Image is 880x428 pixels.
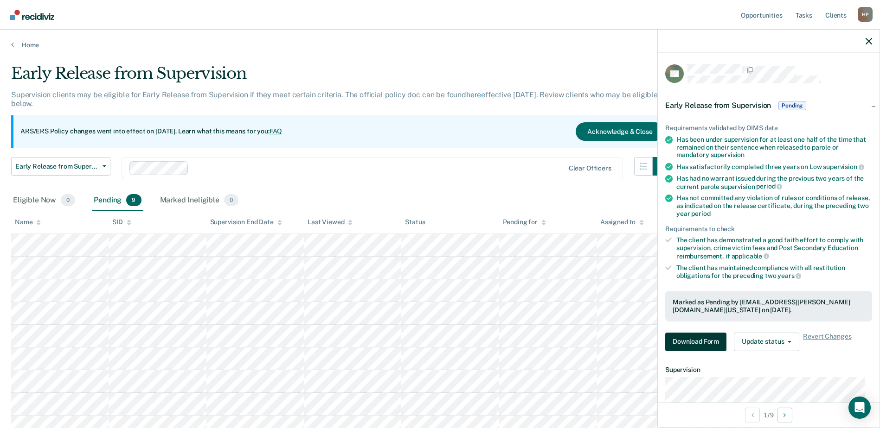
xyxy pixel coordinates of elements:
[576,122,664,141] button: Acknowledge & Close
[734,333,799,351] button: Update status
[676,163,872,171] div: Has satisfactorily completed three years on Low
[158,190,241,211] div: Marked Ineligible
[210,218,282,226] div: Supervision End Date
[11,90,658,108] p: Supervision clients may be eligible for Early Release from Supervision if they meet certain crite...
[665,366,872,374] dt: Supervision
[858,7,873,22] div: H P
[665,101,771,110] span: Early Release from Supervision
[61,194,75,206] span: 0
[11,190,77,211] div: Eligible Now
[732,252,769,260] span: applicable
[777,272,801,279] span: years
[569,164,611,172] div: Clear officers
[858,7,873,22] button: Profile dropdown button
[848,397,871,419] div: Open Intercom Messenger
[676,236,872,260] div: The client has demonstrated a good faith effort to comply with supervision, crime victim fees and...
[503,218,546,226] div: Pending for
[777,408,792,422] button: Next Opportunity
[665,333,730,351] a: Navigate to form link
[224,194,238,206] span: 0
[15,218,41,226] div: Name
[10,10,54,20] img: Recidiviz
[15,163,99,170] span: Early Release from Supervision
[92,190,143,211] div: Pending
[658,403,880,427] div: 1 / 9
[676,194,872,217] div: Has not committed any violation of rules or conditions of release, as indicated on the release ce...
[823,163,864,170] span: supervision
[665,333,726,351] button: Download Form
[466,90,481,99] a: here
[658,91,880,120] div: Early Release from SupervisionPending
[803,333,851,351] span: Revert Changes
[600,218,644,226] div: Assigned to
[756,183,782,190] span: period
[11,41,869,49] a: Home
[405,218,425,226] div: Status
[676,175,872,190] div: Has had no warrant issued during the previous two years of the current parole supervision
[673,298,865,314] div: Marked as Pending by [EMAIL_ADDRESS][PERSON_NAME][DOMAIN_NAME][US_STATE] on [DATE].
[676,136,872,159] div: Has been under supervision for at least one half of the time that remained on their sentence when...
[112,218,131,226] div: SID
[691,210,710,217] span: period
[676,264,872,280] div: The client has maintained compliance with all restitution obligations for the preceding two
[778,101,806,110] span: Pending
[665,225,872,233] div: Requirements to check
[11,64,671,90] div: Early Release from Supervision
[711,151,745,158] span: supervision
[665,124,872,132] div: Requirements validated by OIMS data
[126,194,141,206] span: 9
[270,127,283,135] a: FAQ
[20,127,282,136] p: ARS/ERS Policy changes went into effect on [DATE]. Learn what this means for you:
[308,218,353,226] div: Last Viewed
[745,408,760,422] button: Previous Opportunity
